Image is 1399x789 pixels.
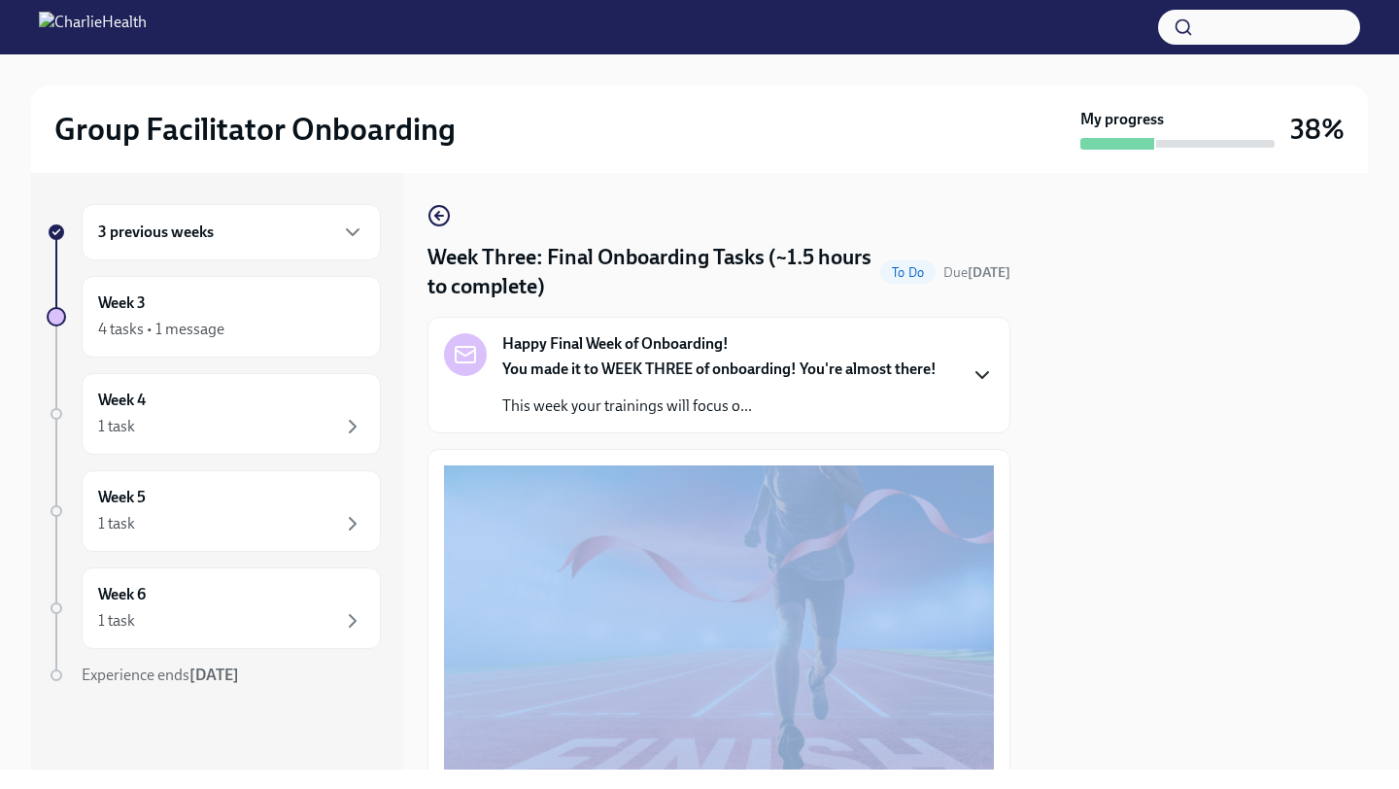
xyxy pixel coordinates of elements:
a: Week 61 task [47,567,381,649]
div: 1 task [98,513,135,534]
span: September 21st, 2025 10:00 [943,263,1010,282]
a: Week 41 task [47,373,381,455]
h3: 38% [1290,112,1345,147]
span: To Do [880,265,936,280]
h6: Week 6 [98,584,146,605]
p: This week your trainings will focus o... [502,395,937,417]
h2: Group Facilitator Onboarding [54,110,456,149]
div: 1 task [98,610,135,632]
h6: Week 5 [98,487,146,508]
h6: Week 4 [98,390,146,411]
a: Week 34 tasks • 1 message [47,276,381,358]
div: 3 previous weeks [82,204,381,260]
h6: Week 3 [98,292,146,314]
h4: Week Three: Final Onboarding Tasks (~1.5 hours to complete) [427,243,872,301]
img: CharlieHealth [39,12,147,43]
a: Week 51 task [47,470,381,552]
strong: My progress [1080,109,1164,130]
strong: [DATE] [189,666,239,684]
div: 4 tasks • 1 message [98,319,224,340]
h6: 3 previous weeks [98,222,214,243]
strong: You made it to WEEK THREE of onboarding! You're almost there! [502,360,937,378]
strong: [DATE] [968,264,1010,281]
strong: Happy Final Week of Onboarding! [502,333,729,355]
span: Experience ends [82,666,239,684]
span: Due [943,264,1010,281]
div: 1 task [98,416,135,437]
